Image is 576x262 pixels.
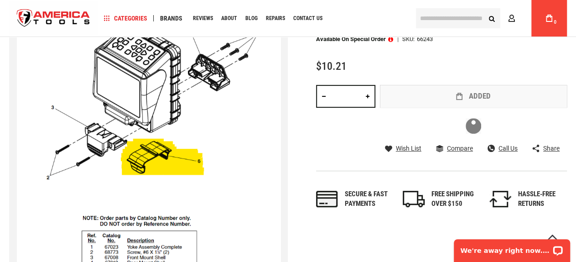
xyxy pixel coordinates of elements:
[241,12,262,25] a: Blog
[403,191,425,207] img: shipping
[104,15,147,21] span: Categories
[483,10,500,27] button: Search
[489,191,511,207] img: returns
[447,145,473,152] span: Compare
[99,12,151,25] a: Categories
[9,1,98,36] a: store logo
[217,12,241,25] a: About
[417,36,433,42] div: 66243
[262,12,289,25] a: Repairs
[402,36,417,42] strong: SKU
[189,12,217,25] a: Reviews
[498,145,518,152] span: Call Us
[156,12,187,25] a: Brands
[448,233,576,262] iframe: LiveChat chat widget
[193,16,213,21] span: Reviews
[266,16,285,21] span: Repairs
[160,15,182,21] span: Brands
[396,145,421,152] span: Wish List
[245,16,258,21] span: Blog
[543,145,560,152] span: Share
[518,189,567,209] div: HASSLE-FREE RETURNS
[9,1,98,36] img: America Tools
[293,16,322,21] span: Contact Us
[385,144,421,152] a: Wish List
[316,60,347,73] span: $10.21
[316,191,338,207] img: payments
[345,189,394,209] div: Secure & fast payments
[436,144,473,152] a: Compare
[488,144,518,152] a: Call Us
[289,12,327,25] a: Contact Us
[431,189,480,209] div: FREE SHIPPING OVER $150
[316,36,393,42] p: Available on Special Order
[554,20,556,25] span: 0
[221,16,237,21] span: About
